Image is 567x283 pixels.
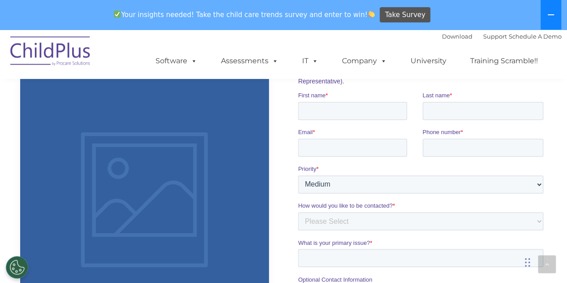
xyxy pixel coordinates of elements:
a: IT [293,52,327,70]
span: Take Survey [385,7,425,23]
a: Company [333,52,396,70]
a: Support [483,33,507,40]
a: University [402,52,455,70]
div: Drag [525,249,530,276]
a: Take Survey [380,7,430,23]
a: Assessments [212,52,287,70]
a: Schedule A Demo [509,33,562,40]
span: Your insights needed! Take the child care trends survey and enter to win! [110,6,379,23]
a: Training Scramble!! [461,52,547,70]
button: Cookies Settings [6,256,28,279]
img: 👏 [368,11,375,17]
a: Download [442,33,472,40]
font: | [442,33,562,40]
img: ChildPlus by Procare Solutions [6,30,95,75]
iframe: Chat Widget [420,186,567,283]
a: Software [147,52,206,70]
img: ✅ [114,11,121,17]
